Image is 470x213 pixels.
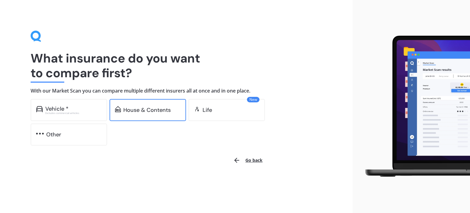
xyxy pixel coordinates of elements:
[36,131,44,137] img: other.81dba5aafe580aa69f38.svg
[115,106,121,112] img: home-and-contents.b802091223b8502ef2dd.svg
[194,106,200,112] img: life.f720d6a2d7cdcd3ad642.svg
[31,88,322,94] h4: With our Market Scan you can compare multiple different insurers all at once and in one place.
[46,131,61,138] div: Other
[229,153,266,168] button: Go back
[247,97,259,102] span: New
[123,107,171,113] div: House & Contents
[36,106,43,112] img: car.f15378c7a67c060ca3f3.svg
[31,51,322,80] h1: What insurance do you want to compare first?
[45,112,102,114] div: Excludes commercial vehicles
[203,107,212,113] div: Life
[357,32,470,181] img: laptop.webp
[45,106,69,112] div: Vehicle *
